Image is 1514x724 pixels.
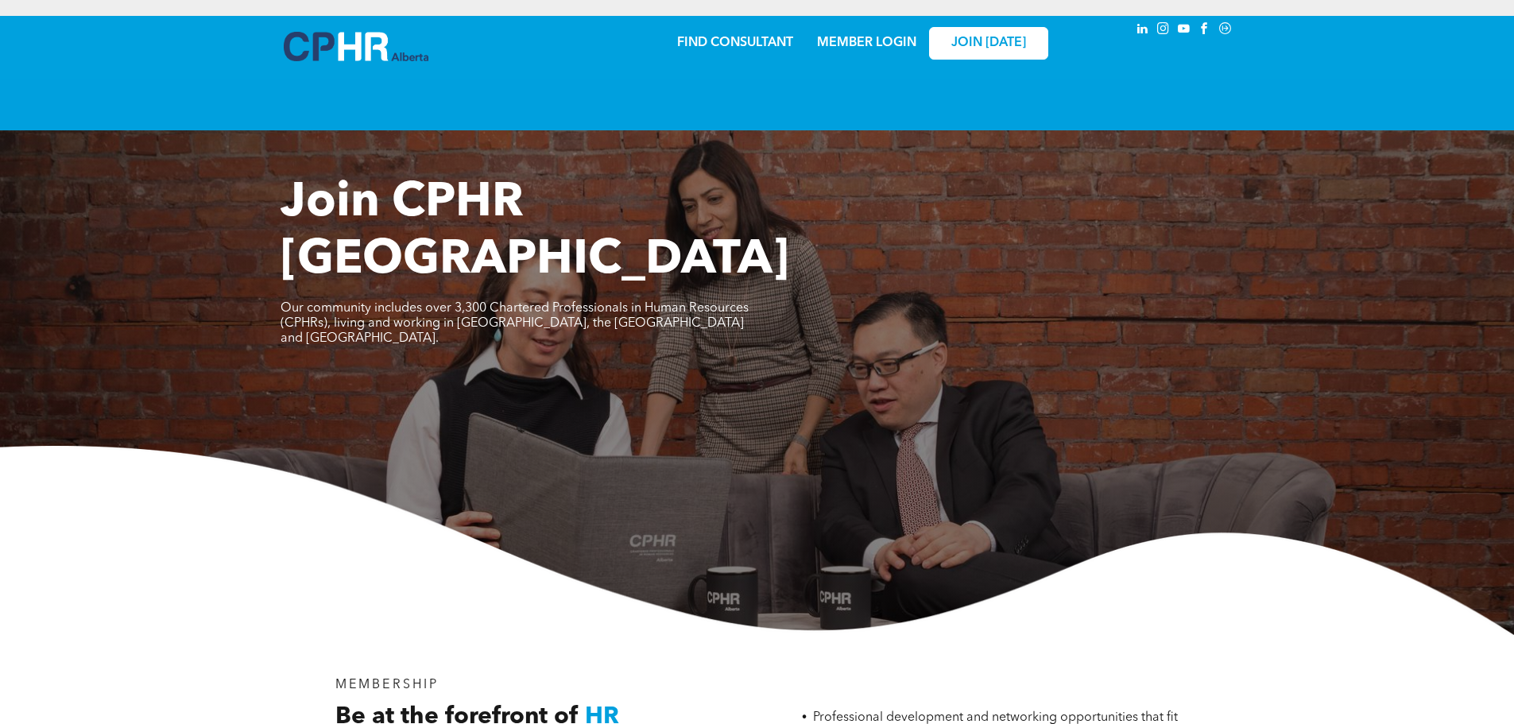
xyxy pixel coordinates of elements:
[1196,20,1214,41] a: facebook
[817,37,916,49] a: MEMBER LOGIN
[284,32,428,61] img: A blue and white logo for cp alberta
[951,36,1026,51] span: JOIN [DATE]
[1175,20,1193,41] a: youtube
[281,180,789,285] span: Join CPHR [GEOGRAPHIC_DATA]
[1134,20,1152,41] a: linkedin
[929,27,1048,60] a: JOIN [DATE]
[281,302,749,345] span: Our community includes over 3,300 Chartered Professionals in Human Resources (CPHRs), living and ...
[1217,20,1234,41] a: Social network
[677,37,793,49] a: FIND CONSULTANT
[1155,20,1172,41] a: instagram
[335,679,439,691] span: MEMBERSHIP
